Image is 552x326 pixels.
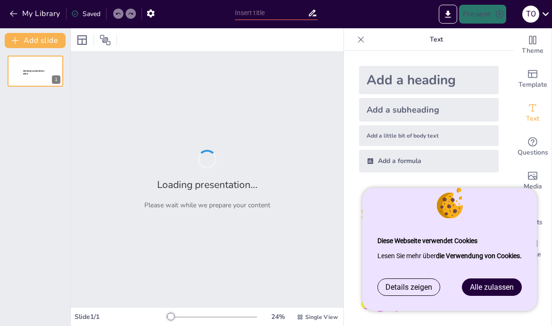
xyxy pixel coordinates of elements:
[235,6,308,20] input: Insert title
[359,125,499,146] div: Add a little bit of body text
[8,56,63,87] div: Sendsteps presentation editor1
[75,312,167,321] div: Slide 1 / 1
[359,150,499,172] div: Add a formula
[470,283,514,292] span: Alle zulassen
[514,96,552,130] div: Add text boxes
[71,9,100,18] div: Saved
[359,235,403,279] img: 4.jpeg
[524,181,542,192] span: Media
[514,164,552,198] div: Add images, graphics, shapes or video
[436,252,522,260] a: die Verwendung von Cookies.
[377,237,477,244] strong: Diese Webseite verwendet Cookies
[359,66,499,94] div: Add a heading
[378,279,440,295] a: Details zeigen
[359,98,499,122] div: Add a subheading
[385,283,432,292] span: Details zeigen
[518,147,548,158] span: Questions
[462,279,521,295] a: Alle zulassen
[305,313,338,321] span: Single View
[459,5,506,24] button: Present
[522,46,544,56] span: Theme
[7,6,64,21] button: My Library
[144,201,270,210] p: Please wait while we prepare your content
[439,5,457,24] button: Export to PowerPoint
[157,178,258,191] h2: Loading presentation...
[455,187,499,231] img: 3.jpeg
[23,70,44,75] span: Sendsteps presentation editor
[514,130,552,164] div: Get real-time input from your audience
[75,33,90,48] div: Layout
[5,33,66,48] button: Add slide
[377,248,522,263] p: Lesen Sie mehr über
[522,6,539,23] div: T O
[514,62,552,96] div: Add ready made slides
[522,5,539,24] button: T O
[519,80,547,90] span: Template
[359,187,403,231] img: 1.jpeg
[407,187,451,231] img: 2.jpeg
[526,114,539,124] span: Text
[267,312,289,321] div: 24 %
[52,75,60,84] div: 1
[514,28,552,62] div: Change the overall theme
[100,34,111,46] span: Position
[368,28,504,51] p: Text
